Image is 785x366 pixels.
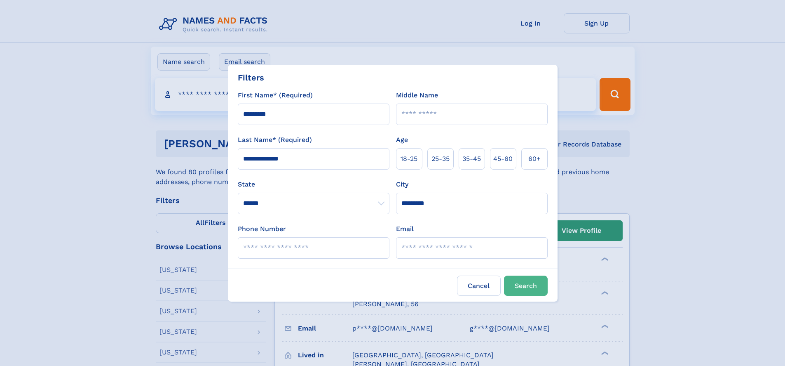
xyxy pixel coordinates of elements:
span: 18‑25 [401,154,417,164]
span: 45‑60 [493,154,513,164]
button: Search [504,276,548,296]
label: First Name* (Required) [238,90,313,100]
label: Age [396,135,408,145]
label: Phone Number [238,224,286,234]
span: 35‑45 [462,154,481,164]
div: Filters [238,71,264,84]
span: 60+ [528,154,541,164]
label: Cancel [457,276,501,296]
label: Email [396,224,414,234]
span: 25‑35 [431,154,450,164]
label: State [238,179,389,189]
label: City [396,179,408,189]
label: Middle Name [396,90,438,100]
label: Last Name* (Required) [238,135,312,145]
